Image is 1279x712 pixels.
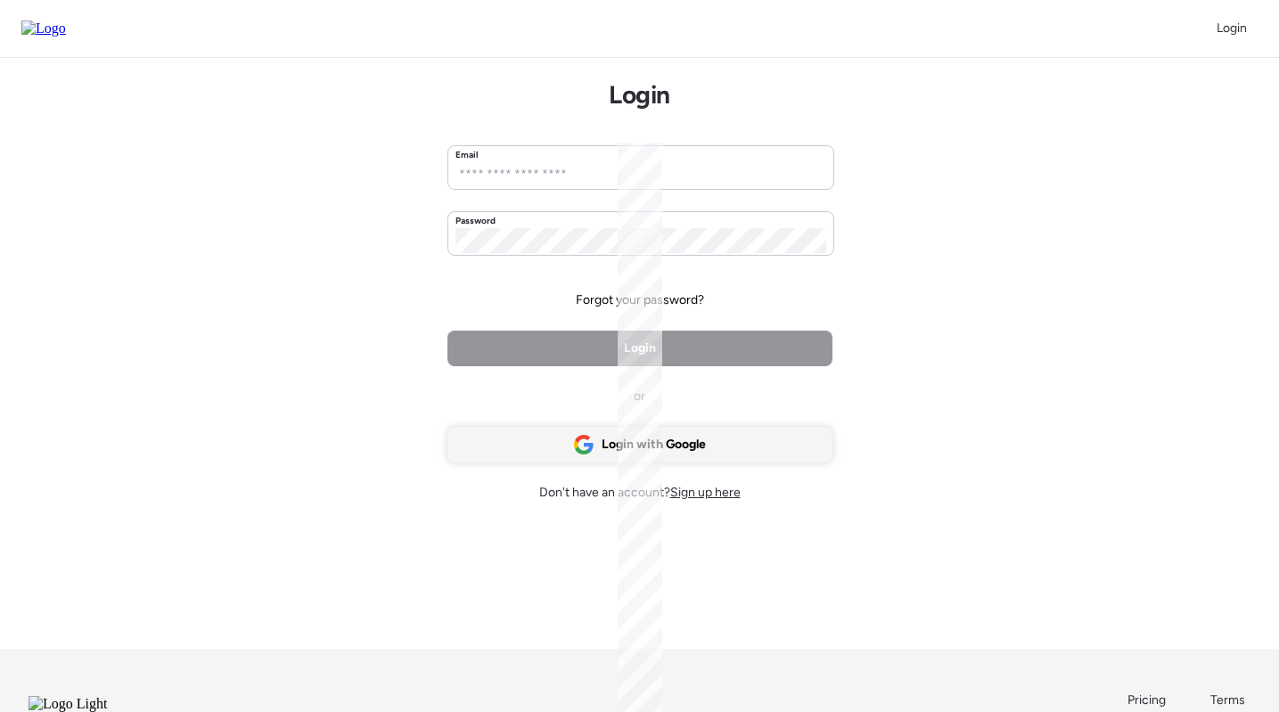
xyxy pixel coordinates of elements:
a: Terms [1210,692,1250,709]
label: Password [455,214,496,228]
span: Forgot your password? [576,291,704,309]
span: Terms [1210,692,1245,708]
span: Sign up here [670,485,741,500]
span: Pricing [1127,692,1166,708]
span: Don't have an account? [539,484,741,502]
img: Logo Light [29,696,155,712]
span: Login with Google [602,436,706,454]
img: Logo [21,20,66,37]
h1: Login [609,79,669,110]
span: Login [1217,20,1247,36]
a: Pricing [1127,692,1168,709]
label: Email [455,148,479,162]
